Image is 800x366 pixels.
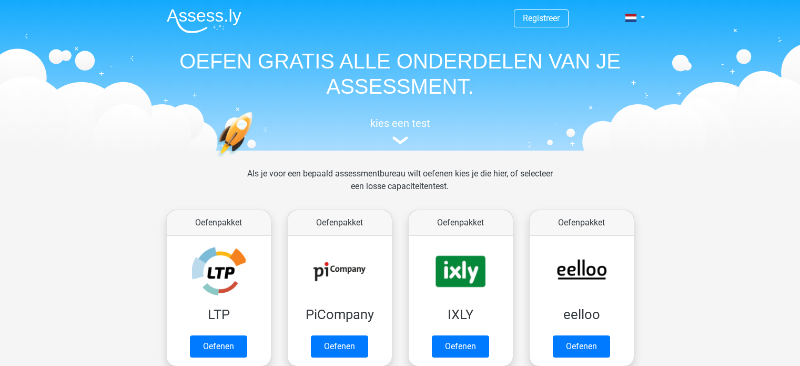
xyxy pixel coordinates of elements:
h5: kies een test [158,117,642,130]
a: Oefenen [190,335,247,358]
a: Oefenen [553,335,610,358]
a: Registreer [523,13,560,23]
a: Oefenen [432,335,489,358]
h1: OEFEN GRATIS ALLE ONDERDELEN VAN JE ASSESSMENT. [158,48,642,99]
a: Oefenen [311,335,368,358]
a: kies een test [158,117,642,145]
img: oefenen [216,112,293,207]
img: Assessly [167,8,241,33]
img: assessment [392,136,408,144]
div: Als je voor een bepaald assessmentbureau wilt oefenen kies je die hier, of selecteer een losse ca... [239,167,561,205]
